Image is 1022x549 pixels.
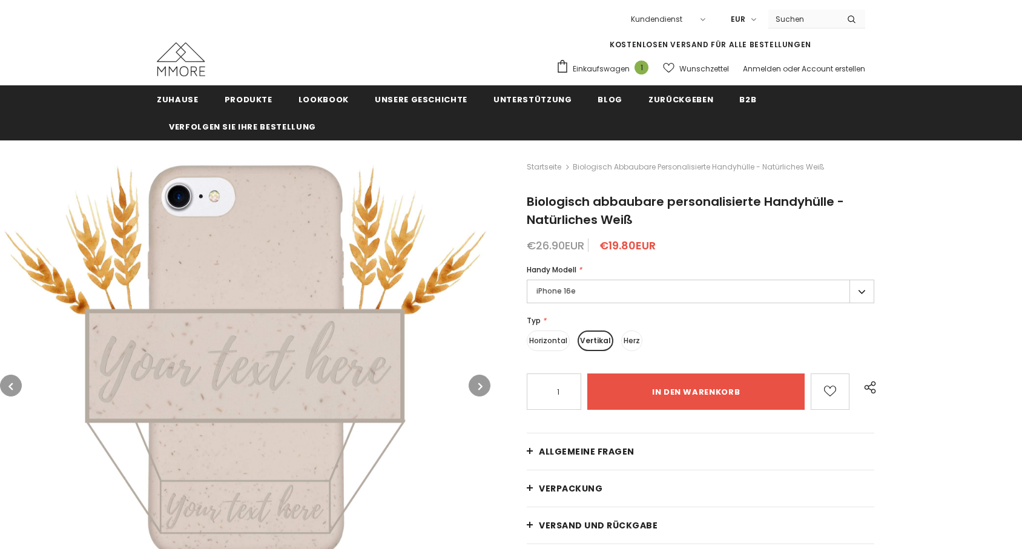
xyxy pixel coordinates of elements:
span: Allgemeine Fragen [539,445,635,458]
span: Kundendienst [631,14,682,24]
a: B2B [739,85,756,113]
a: Zuhause [157,85,199,113]
label: Vertikal [578,330,613,351]
span: Lookbook [298,94,349,105]
a: Verpackung [527,470,874,507]
span: Wunschzettel [679,63,729,75]
span: Biologisch abbaubare personalisierte Handyhülle - Natürliches Weiß [527,193,844,228]
a: Allgemeine Fragen [527,433,874,470]
a: Anmelden [743,64,781,74]
img: MMORE Cases [157,42,205,76]
span: Blog [598,94,622,105]
label: Herz [621,330,642,351]
a: Produkte [225,85,272,113]
span: 1 [635,61,648,74]
a: Startseite [527,160,561,174]
span: Handy Modell [527,265,576,275]
a: Verfolgen Sie Ihre Bestellung [169,113,316,140]
label: Horizontal [527,330,570,351]
input: Search Site [768,10,838,28]
input: in den warenkorb [587,373,805,410]
span: €19.80EUR [599,238,656,253]
a: Zurückgeben [648,85,713,113]
span: Produkte [225,94,272,105]
a: Unsere Geschichte [375,85,467,113]
a: Einkaufswagen 1 [556,59,654,77]
span: Typ [527,315,541,326]
span: €26.90EUR [527,238,584,253]
a: Blog [598,85,622,113]
span: KOSTENLOSEN VERSAND FÜR ALLE BESTELLUNGEN [610,39,811,50]
span: Zuhause [157,94,199,105]
span: Versand und Rückgabe [539,519,658,531]
a: Account erstellen [802,64,865,74]
span: Unsere Geschichte [375,94,467,105]
span: Zurückgeben [648,94,713,105]
span: Verfolgen Sie Ihre Bestellung [169,121,316,133]
span: Einkaufswagen [573,63,630,75]
a: Wunschzettel [663,58,729,79]
span: Verpackung [539,482,602,495]
span: oder [783,64,800,74]
span: EUR [731,13,745,25]
a: Unterstützung [493,85,572,113]
label: iPhone 16e [527,280,874,303]
span: B2B [739,94,756,105]
a: Lookbook [298,85,349,113]
span: Unterstützung [493,94,572,105]
a: Versand und Rückgabe [527,507,874,544]
span: Biologisch abbaubare personalisierte Handyhülle - Natürliches Weiß [573,160,825,174]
